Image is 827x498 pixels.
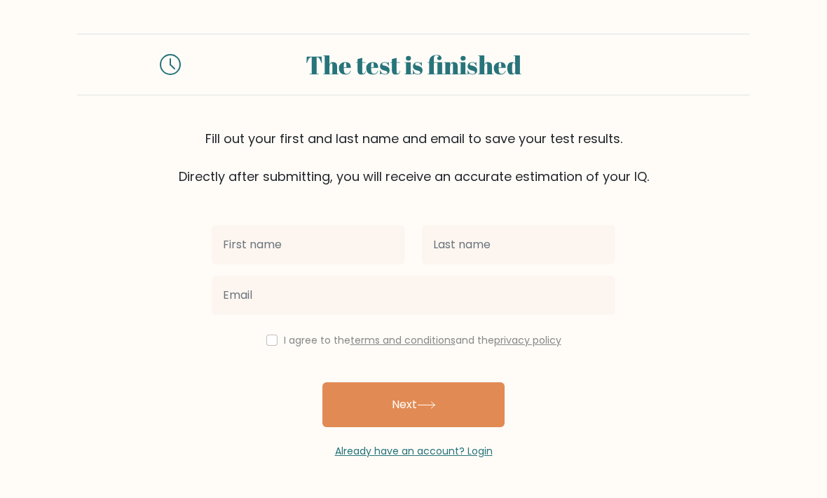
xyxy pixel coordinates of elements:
[350,333,456,347] a: terms and conditions
[422,225,615,264] input: Last name
[212,225,405,264] input: First name
[335,444,493,458] a: Already have an account? Login
[212,276,615,315] input: Email
[284,333,561,347] label: I agree to the and the
[322,382,505,427] button: Next
[494,333,561,347] a: privacy policy
[198,46,629,83] div: The test is finished
[77,129,750,186] div: Fill out your first and last name and email to save your test results. Directly after submitting,...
